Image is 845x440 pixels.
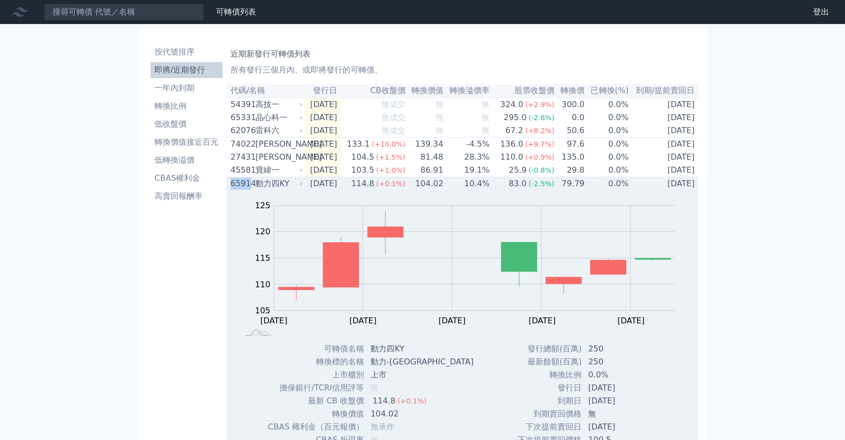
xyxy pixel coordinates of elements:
[525,101,554,109] span: (+2.9%)
[517,381,582,394] td: 發行日
[150,170,222,186] a: CBAS權利金
[629,84,698,98] th: 到期/提前賣回日
[230,178,253,190] div: 65914
[230,48,694,60] h1: 近期新發行可轉債列表
[249,200,689,325] g: Chart
[585,98,629,111] td: 0.0%
[585,177,629,191] td: 0.0%
[230,112,253,124] div: 65331
[506,178,528,190] div: 83.0
[481,126,489,135] span: 無
[629,164,698,177] td: [DATE]
[517,355,582,368] td: 最新餘額(百萬)
[629,124,698,138] td: [DATE]
[230,64,694,76] p: 所有發行三個月內、或即將發行的可轉債。
[150,136,222,148] li: 轉換價值接近百元
[481,113,489,122] span: 無
[481,100,489,109] span: 無
[525,127,554,135] span: (+8.2%)
[585,111,629,124] td: 0.0%
[255,99,300,111] div: 高技一
[255,253,270,262] tspan: 115
[376,180,405,188] span: (+0.1%)
[503,125,525,137] div: 67.2
[528,166,554,174] span: (-0.8%)
[381,113,405,122] span: 無成交
[629,138,698,151] td: [DATE]
[506,164,528,176] div: 25.9
[267,394,364,407] td: 最新 CB 收盤價
[629,98,698,111] td: [DATE]
[304,164,341,177] td: [DATE]
[267,342,364,355] td: 可轉債名稱
[582,381,657,394] td: [DATE]
[150,152,222,168] a: 低轉換溢價
[617,315,644,325] tspan: [DATE]
[406,84,444,98] th: 轉換價值
[528,114,554,122] span: (-2.6%)
[255,279,270,289] tspan: 110
[304,138,341,151] td: [DATE]
[406,164,444,177] td: 86.91
[517,394,582,407] td: 到期日
[397,397,426,405] span: (+0.1%)
[381,100,405,109] span: 無成交
[349,164,376,176] div: 103.5
[554,138,584,151] td: 97.6
[554,164,584,177] td: 29.8
[554,84,584,98] th: 轉換價
[376,166,405,174] span: (+1.0%)
[255,112,300,124] div: 晶心科一
[585,164,629,177] td: 0.0%
[444,138,490,151] td: -4.5%
[364,368,481,381] td: 上市
[406,177,444,191] td: 104.02
[582,355,657,368] td: 250
[345,138,372,150] div: 133.1
[554,177,584,191] td: 79.79
[255,164,300,176] div: 寶緯一
[444,84,490,98] th: 轉換溢價率
[267,368,364,381] td: 上市櫃別
[435,126,443,135] span: 無
[255,227,270,236] tspan: 120
[230,164,253,176] div: 45581
[498,151,525,163] div: 110.0
[517,420,582,433] td: 下次提前賣回日
[150,44,222,60] a: 按代號排序
[230,99,253,111] div: 54391
[304,111,341,124] td: [DATE]
[582,407,657,420] td: 無
[525,140,554,148] span: (+9.7%)
[267,407,364,420] td: 轉換價值
[364,355,481,368] td: 動力-[GEOGRAPHIC_DATA]
[528,315,555,325] tspan: [DATE]
[304,98,341,111] td: [DATE]
[150,134,222,150] a: 轉換價值接近百元
[230,151,253,163] div: 27431
[304,124,341,138] td: [DATE]
[349,151,376,163] div: 104.5
[255,125,300,137] div: 雷科六
[226,84,304,98] th: 代碼/名稱
[501,112,528,124] div: 295.0
[582,368,657,381] td: 0.0%
[498,99,525,111] div: 324.0
[150,188,222,204] a: 高賣回報酬率
[517,407,582,420] td: 到期賣回價格
[304,84,341,98] th: 發行日
[629,111,698,124] td: [DATE]
[150,118,222,130] li: 低收盤價
[150,154,222,166] li: 低轉換溢價
[444,177,490,191] td: 10.4%
[349,178,376,190] div: 114.8
[406,138,444,151] td: 139.34
[381,126,405,135] span: 無成交
[230,138,253,150] div: 74022
[267,355,364,368] td: 轉換標的名稱
[554,98,584,111] td: 300.0
[267,381,364,394] td: 擔保銀行/TCRI信用評等
[406,151,444,164] td: 81.48
[364,407,481,420] td: 104.02
[585,138,629,151] td: 0.0%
